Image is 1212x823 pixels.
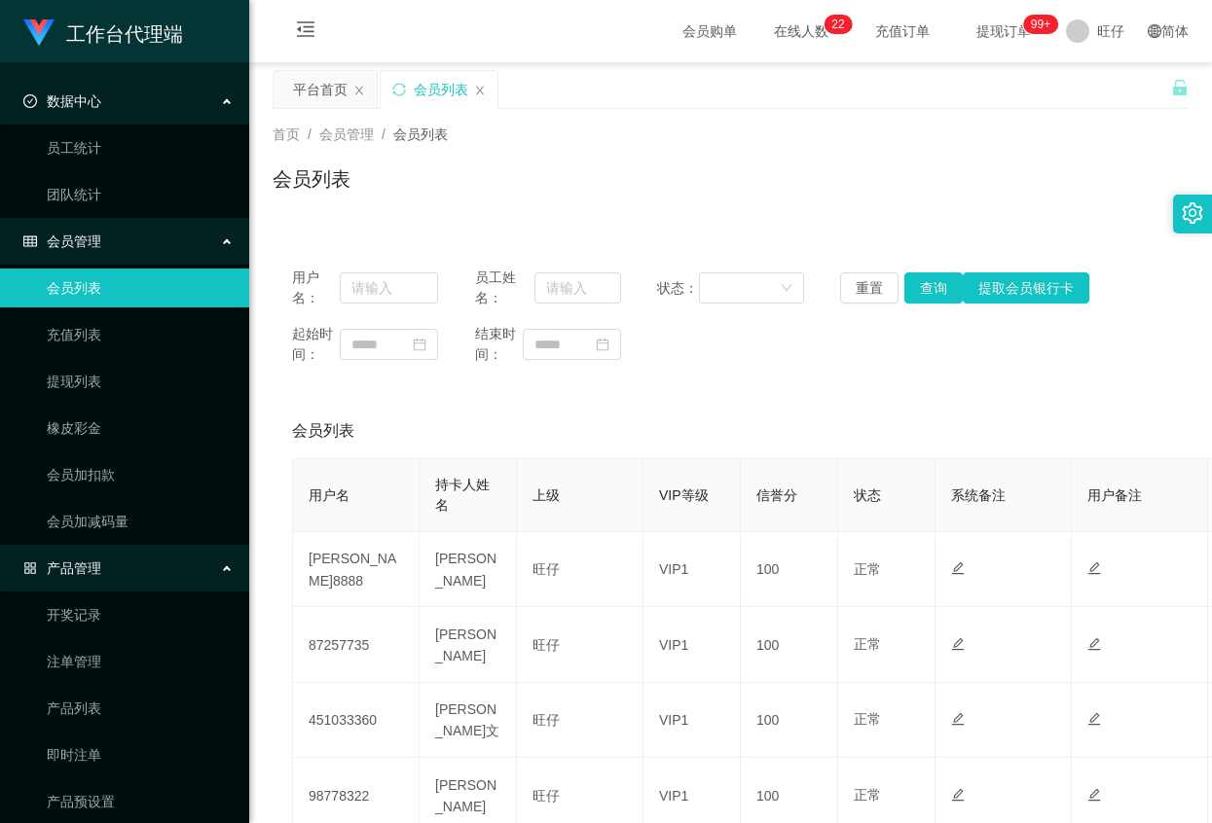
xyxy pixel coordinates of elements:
i: 图标：日历 [596,338,609,351]
input: 请输入 [534,272,621,304]
font: VIP1 [659,712,688,728]
font: 用户备注 [1087,487,1142,503]
sup: 22 [824,15,852,34]
font: 首页 [273,126,300,142]
font: VIP等级 [659,487,709,503]
font: 结束时间： [475,326,516,362]
font: 简体 [1161,23,1189,39]
font: [PERSON_NAME] [435,626,496,663]
font: 会员管理 [319,126,374,142]
font: [PERSON_NAME]文 [435,701,499,738]
font: / [308,126,312,142]
font: 状态： [657,280,698,296]
font: 上级 [533,487,560,503]
button: 提取会员银行卡 [963,272,1089,304]
font: 平台首页 [293,82,348,97]
font: [PERSON_NAME]8888 [309,551,396,588]
a: 工作台代理端 [23,23,183,39]
a: 会员列表 [47,268,234,307]
button: 重置 [840,272,899,304]
font: / [382,126,386,142]
font: 用户名： [292,269,319,305]
font: 正常 [854,561,881,577]
font: 提现订单 [976,23,1031,39]
font: 87257735 [309,637,369,653]
a: 会员加减码量 [47,502,234,541]
a: 会员加扣款 [47,455,234,494]
font: 100 [756,712,779,728]
font: 旺仔 [533,787,560,803]
a: 产品预设置 [47,782,234,821]
i: 图标: 菜单折叠 [273,1,339,63]
font: 产品管理 [47,560,101,576]
font: 451033360 [309,712,377,728]
font: 工作台代理端 [66,23,183,45]
font: 100 [756,561,779,577]
a: 开奖记录 [47,595,234,634]
font: 98778322 [309,787,369,803]
font: 旺仔 [1097,23,1124,39]
font: 充值订单 [875,23,930,39]
font: 2 [838,18,845,31]
i: 图标：同步 [392,83,406,96]
font: VIP1 [659,561,688,577]
i: 图标： 下 [781,282,792,296]
font: 持卡人姓名 [435,477,490,513]
font: VIP1 [659,787,688,803]
font: 起始时间： [292,326,333,362]
font: 99+ [1031,18,1050,31]
font: 会员管理 [47,233,101,249]
font: 信誉分 [756,487,797,503]
font: 正常 [854,711,881,727]
font: 数据中心 [47,93,101,109]
font: VIP1 [659,637,688,653]
font: [PERSON_NAME] [435,776,496,813]
font: 会员列表 [292,422,354,439]
sup: 982 [1023,15,1058,34]
img: logo.9652507e.png [23,19,55,47]
font: 状态 [854,487,881,503]
i: 图标：编辑 [951,561,965,575]
font: 旺仔 [533,561,560,577]
a: 员工统计 [47,128,234,167]
a: 即时注单 [47,735,234,774]
i: 图标： 表格 [23,234,37,248]
font: 在线人数 [774,23,828,39]
a: 充值列表 [47,315,234,354]
a: 团队统计 [47,175,234,214]
i: 图标：编辑 [1087,788,1101,802]
a: 橡皮彩金 [47,409,234,447]
font: [PERSON_NAME] [435,551,496,588]
font: 正常 [854,636,881,652]
font: 100 [756,637,779,653]
font: 100 [756,787,779,803]
input: 请输入 [340,272,438,304]
i: 图标：编辑 [951,788,965,802]
i: 图标：设置 [1182,202,1203,224]
i: 图标: 检查-圆圈-o [23,94,37,108]
font: 用户名 [309,487,349,503]
font: 系统备注 [951,487,1006,503]
font: 会员列表 [393,126,448,142]
p: 2 [831,15,838,34]
i: 图标：编辑 [951,712,965,726]
font: 旺仔 [533,712,560,728]
a: 产品列表 [47,689,234,728]
button: 查询 [904,272,963,304]
i: 图标：编辑 [951,637,965,651]
a: 注单管理 [47,642,234,681]
font: 正常 [854,787,881,803]
a: 提现列表 [47,362,234,401]
i: 图标：编辑 [1087,712,1101,726]
i: 图标: 全球 [1148,24,1161,38]
i: 图标： 解锁 [1171,79,1189,96]
i: 图标：编辑 [1087,561,1101,575]
font: 会员列表 [273,168,350,190]
font: 会员列表 [414,82,468,97]
i: 图标： 关闭 [474,85,486,96]
i: 图标： 关闭 [353,85,365,96]
font: 员工姓名： [475,269,516,305]
i: 图标: appstore-o [23,561,37,575]
font: 旺仔 [533,637,560,653]
i: 图标：编辑 [1087,637,1101,651]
